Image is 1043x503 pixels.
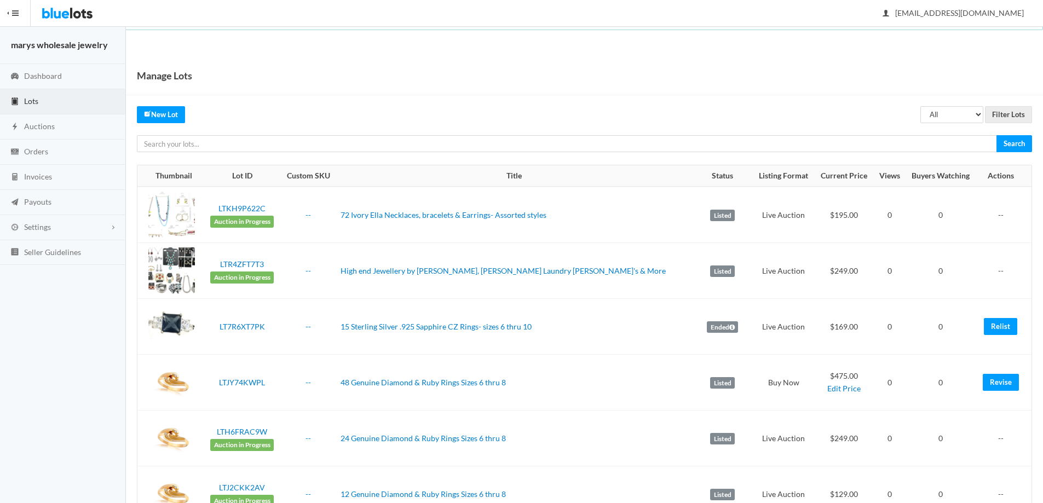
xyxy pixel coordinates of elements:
h1: Manage Lots [137,67,192,84]
a: 72 Ivory Ella Necklaces, bracelets & Earrings- Assorted styles [341,210,546,219]
input: Search your lots... [137,135,997,152]
span: Auction in Progress [210,271,274,284]
a: LTJY74KWPL [219,378,265,387]
ion-icon: cog [9,223,20,233]
a: createNew Lot [137,106,185,123]
td: 0 [874,243,906,299]
input: Search [996,135,1032,152]
th: Buyers Watching [905,165,976,187]
label: Ended [707,321,738,333]
span: Orders [24,147,48,156]
span: Settings [24,222,51,232]
td: -- [977,187,1032,243]
td: Live Auction [753,187,815,243]
td: 0 [905,299,976,355]
td: $475.00 [815,355,874,411]
th: Title [336,165,693,187]
a: High end Jewellery by [PERSON_NAME], [PERSON_NAME] Laundry [PERSON_NAME]'s & More [341,266,666,275]
span: Lots [24,96,38,106]
td: Live Auction [753,243,815,299]
th: Actions [977,165,1032,187]
ion-icon: clipboard [9,97,20,107]
span: Dashboard [24,71,62,80]
span: [EMAIL_ADDRESS][DOMAIN_NAME] [883,8,1024,18]
td: 0 [905,243,976,299]
label: Listed [710,377,735,389]
td: 0 [905,187,976,243]
span: Auction in Progress [210,439,274,451]
td: 0 [874,411,906,466]
td: 0 [874,299,906,355]
span: Seller Guidelines [24,247,81,257]
td: $195.00 [815,187,874,243]
a: 48 Genuine Diamond & Ruby Rings Sizes 6 thru 8 [341,378,506,387]
th: Thumbnail [137,165,204,187]
a: -- [306,266,311,275]
ion-icon: cash [9,147,20,158]
td: Live Auction [753,299,815,355]
span: Auctions [24,122,55,131]
a: LTKH9P622C [218,204,266,213]
th: Lot ID [204,165,281,187]
td: 0 [874,355,906,411]
td: -- [977,411,1032,466]
ion-icon: calculator [9,172,20,183]
label: Listed [710,265,735,277]
th: Custom SKU [280,165,336,187]
th: Current Price [815,165,874,187]
span: Payouts [24,197,51,206]
td: 0 [905,411,976,466]
a: -- [306,210,311,219]
td: $169.00 [815,299,874,355]
a: -- [306,489,311,499]
ion-icon: flash [9,122,20,132]
a: LTR4ZFT7T3 [220,259,264,269]
ion-icon: list box [9,247,20,258]
ion-icon: person [880,9,891,19]
th: Status [693,165,753,187]
a: LTH6FRAC9W [217,427,267,436]
td: Live Auction [753,411,815,466]
td: $249.00 [815,243,874,299]
ion-icon: create [144,110,151,117]
a: 15 Sterling Silver .925 Sapphire CZ Rings- sizes 6 thru 10 [341,322,532,331]
a: -- [306,322,311,331]
label: Listed [710,210,735,222]
a: -- [306,433,311,443]
span: Auction in Progress [210,216,274,228]
th: Views [874,165,906,187]
a: Edit Price [827,384,861,393]
td: Buy Now [753,355,815,411]
td: -- [977,243,1032,299]
a: Relist [984,318,1017,335]
strong: marys wholesale jewelry [11,39,108,50]
a: Revise [983,374,1019,391]
input: Filter Lots [985,106,1032,123]
a: LTJ2CKK2AV [219,483,265,492]
a: 12 Genuine Diamond & Ruby Rings Sizes 6 thru 8 [341,489,506,499]
label: Listed [710,489,735,501]
td: $249.00 [815,411,874,466]
label: Listed [710,433,735,445]
ion-icon: speedometer [9,72,20,82]
td: 0 [874,187,906,243]
td: 0 [905,355,976,411]
a: -- [306,378,311,387]
a: LT7R6XT7PK [220,322,265,331]
th: Listing Format [753,165,815,187]
a: 24 Genuine Diamond & Ruby Rings Sizes 6 thru 8 [341,433,506,443]
ion-icon: paper plane [9,198,20,208]
span: Invoices [24,172,52,181]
